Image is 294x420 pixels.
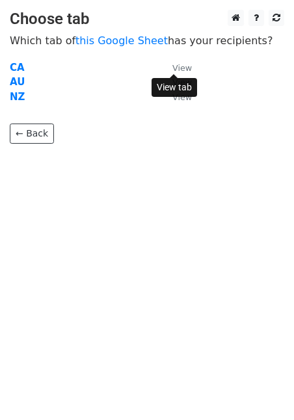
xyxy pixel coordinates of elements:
[10,91,25,103] a: NZ
[229,358,294,420] iframe: Chat Widget
[159,62,192,73] a: View
[159,91,192,103] a: View
[10,10,284,29] h3: Choose tab
[172,63,192,73] small: View
[10,124,54,144] a: ← Back
[10,76,25,88] a: AU
[10,34,284,47] p: Which tab of has your recipients?
[10,62,25,73] a: CA
[172,92,192,102] small: View
[75,34,168,47] a: this Google Sheet
[152,78,197,97] div: View tab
